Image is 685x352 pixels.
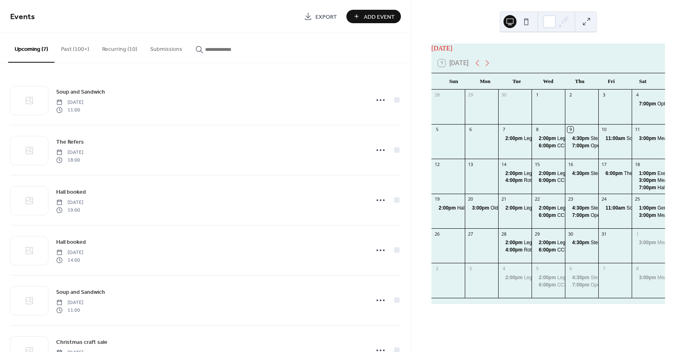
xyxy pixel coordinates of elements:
[565,239,598,246] div: Steak draw
[557,274,587,281] div: Legion closed
[465,205,498,212] div: Old Time Fiddlers
[498,274,532,281] div: Legion closed
[56,138,84,146] span: The Refers
[632,177,665,184] div: Meat draw
[534,127,540,133] div: 8
[657,135,680,142] div: Meat draw
[498,135,532,142] div: Legion closed
[56,256,83,264] span: 14:00
[539,177,557,184] span: 6:00pm
[434,196,440,202] div: 19
[598,135,632,142] div: Soup and Sandwich
[532,274,565,281] div: Legion closed
[534,196,540,202] div: 22
[55,33,96,62] button: Past (100+)
[639,184,657,191] span: 7:00pm
[565,282,598,289] div: Open Mic Night
[557,135,587,142] div: Legion closed
[524,205,554,212] div: Legion closed
[567,161,573,167] div: 16
[532,135,565,142] div: Legion closed
[498,247,532,254] div: Rotary Club
[557,282,585,289] div: CCSC Bingo
[501,196,507,202] div: 21
[469,73,501,90] div: Mon
[524,135,554,142] div: Legion closed
[532,177,565,184] div: CCSC Bingo
[567,196,573,202] div: 23
[467,196,473,202] div: 20
[438,73,469,90] div: Sun
[539,205,557,212] span: 2:00pm
[539,135,557,142] span: 2:00pm
[572,142,591,149] span: 7:00pm
[467,92,473,98] div: 29
[601,196,607,202] div: 24
[567,92,573,98] div: 2
[56,199,83,206] span: [DATE]
[56,187,86,197] a: Hall booked
[56,156,83,164] span: 18:00
[591,212,624,219] div: Open Mic Night
[524,247,549,254] div: Rotary Club
[591,170,615,177] div: Steak draw
[567,265,573,271] div: 6
[639,135,657,142] span: 3:00pm
[434,231,440,237] div: 26
[498,205,532,212] div: Legion closed
[634,265,640,271] div: 8
[56,206,83,214] span: 19:00
[557,170,587,177] div: Legion closed
[457,205,483,212] div: Hall booked
[56,87,105,96] a: Soup and Sandwich
[56,238,86,247] span: Hall booked
[532,282,565,289] div: CCSC Bingo
[632,170,665,177] div: Executive Mtg
[557,142,585,149] div: CCSC Bingo
[565,142,598,149] div: Open Mic Night
[572,274,591,281] span: 4:30pm
[632,212,665,219] div: Meat draw
[639,170,657,177] span: 1:00pm
[632,239,665,246] div: Meat draw
[434,265,440,271] div: 2
[639,205,657,212] span: 1:00pm
[572,135,591,142] span: 4:30pm
[364,13,395,21] span: Add Event
[467,265,473,271] div: 3
[532,142,565,149] div: CCSC Bingo
[501,127,507,133] div: 7
[601,265,607,271] div: 7
[56,99,83,106] span: [DATE]
[657,274,680,281] div: Meat draw
[501,92,507,98] div: 30
[572,282,591,289] span: 7:00pm
[632,274,665,281] div: Meat draw
[56,288,105,297] span: Soup and Sandwich
[431,205,465,212] div: Hall booked
[557,177,585,184] div: CCSC Bingo
[657,239,680,246] div: Meat draw
[539,282,557,289] span: 6:00pm
[501,265,507,271] div: 4
[298,10,343,23] a: Export
[506,170,524,177] span: 2:00pm
[601,127,607,133] div: 10
[431,44,665,53] div: [DATE]
[506,205,524,212] span: 2:00pm
[591,282,624,289] div: Open Mic Night
[434,161,440,167] div: 12
[632,135,665,142] div: Meat draw
[532,170,565,177] div: Legion closed
[498,239,532,246] div: Legion closed
[632,205,665,212] div: General meeting
[472,205,490,212] span: 3:00pm
[534,92,540,98] div: 1
[56,306,83,314] span: 11:00
[56,188,86,197] span: Hall booked
[627,73,659,90] div: Sat
[524,274,554,281] div: Legion closed
[591,142,624,149] div: Open Mic Night
[534,265,540,271] div: 5
[565,205,598,212] div: Steak draw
